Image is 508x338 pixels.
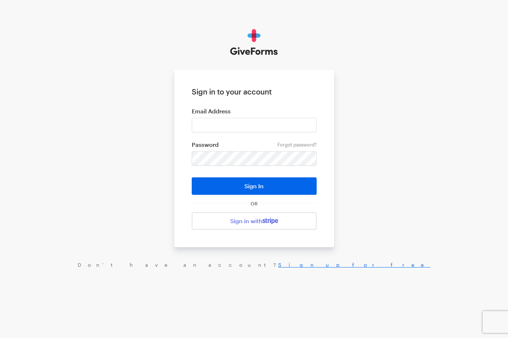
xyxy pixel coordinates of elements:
label: Email Address [192,108,317,115]
img: GiveForms [230,29,278,55]
a: Sign up for free [278,262,430,268]
a: Sign in with [192,212,317,230]
h1: Sign in to your account [192,87,317,96]
button: Sign In [192,177,317,195]
a: Forgot password? [277,142,317,148]
label: Password [192,141,317,148]
img: stripe-07469f1003232ad58a8838275b02f7af1ac9ba95304e10fa954b414cd571f63b.svg [263,218,278,224]
div: Don’t have an account? [7,262,501,268]
span: OR [249,201,259,206]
